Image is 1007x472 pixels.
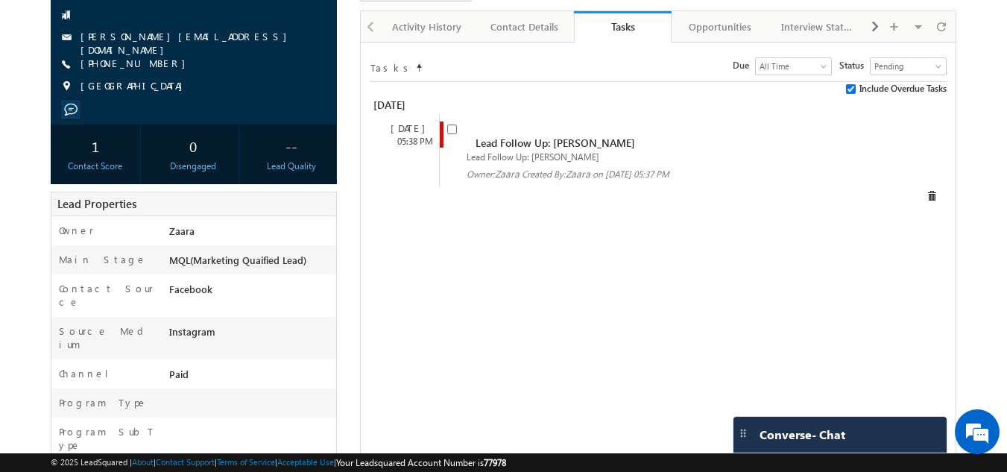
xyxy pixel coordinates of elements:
[81,57,193,72] span: [PHONE_NUMBER]
[377,122,439,135] div: [DATE]
[926,191,937,201] span: Delete
[760,428,845,441] span: Converse - Chat
[336,457,506,468] span: Your Leadsquared Account Number is
[379,11,476,43] a: Activity History
[769,11,867,43] a: Interview Status
[839,59,870,72] span: Status
[59,425,155,452] label: Program SubType
[733,59,755,72] span: Due
[370,96,438,114] div: [DATE]
[391,18,463,36] div: Activity History
[165,324,337,345] div: Instagram
[495,167,520,180] span: Zaara
[476,136,635,150] span: Lead Follow Up: [PERSON_NAME]
[57,196,136,211] span: Lead Properties
[484,457,506,468] span: 77978
[59,324,155,351] label: Source Medium
[467,169,522,180] span: Owner:
[870,57,947,75] a: Pending
[672,11,769,43] a: Opportunities
[415,58,423,72] span: Sort Timeline
[522,169,593,180] span: Created By:
[59,282,155,309] label: Contact Source
[684,18,756,36] div: Opportunities
[54,132,137,160] div: 1
[488,18,561,36] div: Contact Details
[370,57,414,75] td: Tasks
[250,132,332,160] div: --
[169,224,195,237] span: Zaara
[59,367,120,380] label: Channel
[81,30,294,56] a: [PERSON_NAME][EMAIL_ADDRESS][DOMAIN_NAME]
[165,282,337,303] div: Facebook
[859,82,947,95] span: Include Overdue Tasks
[737,427,749,439] img: carter-drag
[574,11,672,43] a: Tasks
[250,160,332,173] div: Lead Quality
[59,396,148,409] label: Program Type
[781,18,853,36] div: Interview Status
[152,160,235,173] div: Disengaged
[132,457,154,467] a: About
[755,57,832,75] a: All Time
[871,60,942,73] span: Pending
[593,169,669,180] span: on [DATE] 05:37 PM
[217,457,275,467] a: Terms of Service
[165,253,337,274] div: MQL(Marketing Quaified Lead)
[566,167,590,180] span: Zaara
[476,11,574,43] a: Contact Details
[81,79,190,94] span: [GEOGRAPHIC_DATA]
[51,456,506,470] span: © 2025 LeadSquared | | | | |
[277,457,334,467] a: Acceptable Use
[59,224,94,237] label: Owner
[903,191,913,201] span: Edit
[156,457,215,467] a: Contact Support
[152,132,235,160] div: 0
[467,151,599,163] span: Lead Follow Up: [PERSON_NAME]
[585,19,660,34] div: Tasks
[756,60,827,73] span: All Time
[165,367,337,388] div: Paid
[377,135,439,148] div: 05:38 PM
[59,253,147,266] label: Main Stage
[54,160,137,173] div: Contact Score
